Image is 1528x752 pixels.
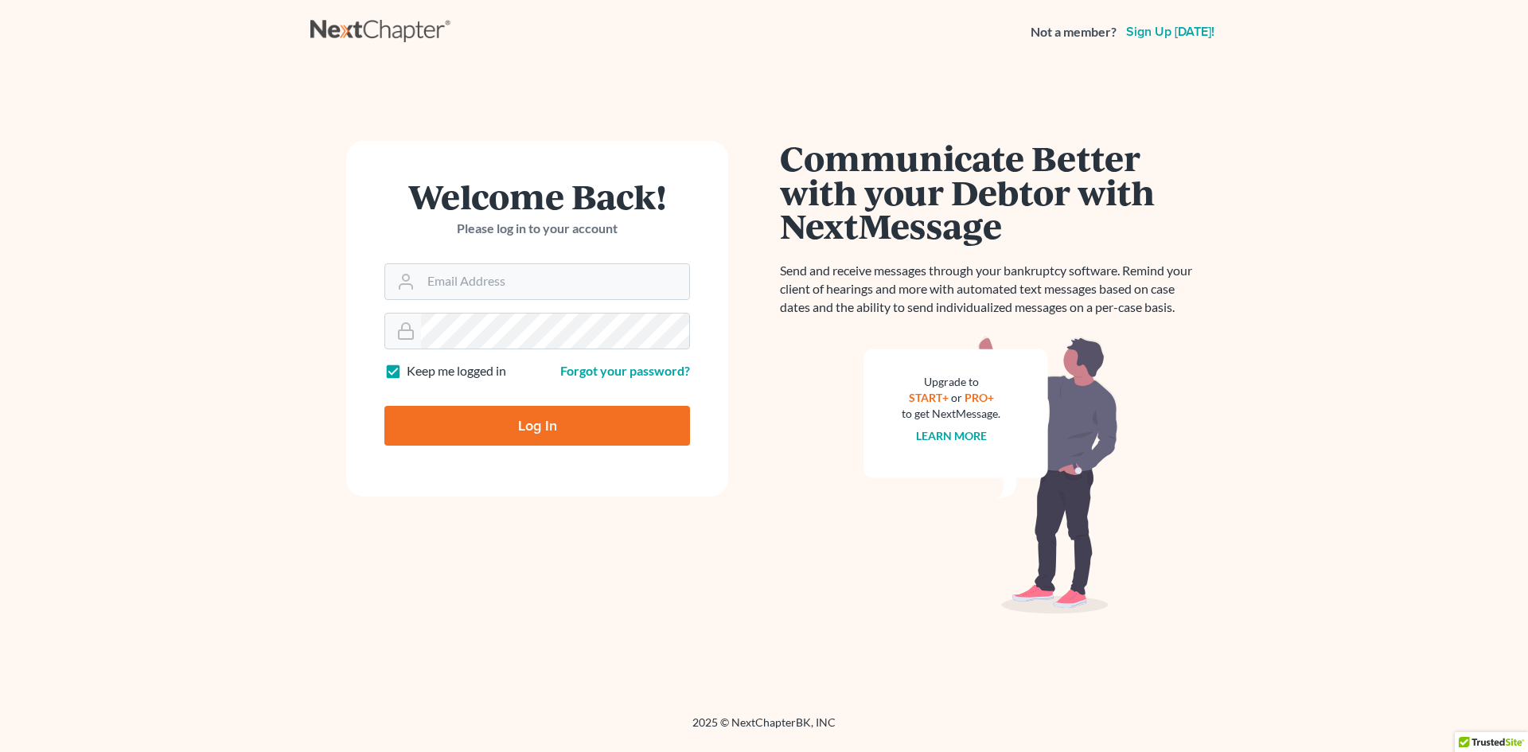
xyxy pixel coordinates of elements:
a: PRO+ [965,391,994,404]
p: Please log in to your account [384,220,690,238]
span: or [951,391,962,404]
p: Send and receive messages through your bankruptcy software. Remind your client of hearings and mo... [780,262,1202,317]
div: Upgrade to [902,374,1000,390]
a: START+ [909,391,949,404]
input: Log In [384,406,690,446]
img: nextmessage_bg-59042aed3d76b12b5cd301f8e5b87938c9018125f34e5fa2b7a6b67550977c72.svg [863,336,1118,614]
h1: Welcome Back! [384,179,690,213]
div: to get NextMessage. [902,406,1000,422]
a: Forgot your password? [560,363,690,378]
label: Keep me logged in [407,362,506,380]
a: Sign up [DATE]! [1123,25,1218,38]
h1: Communicate Better with your Debtor with NextMessage [780,141,1202,243]
div: 2025 © NextChapterBK, INC [310,715,1218,743]
a: Learn more [916,429,987,442]
strong: Not a member? [1031,23,1117,41]
input: Email Address [421,264,689,299]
